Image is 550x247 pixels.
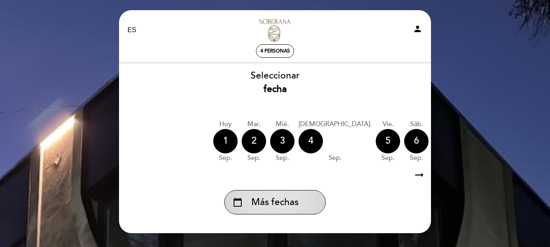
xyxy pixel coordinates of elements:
div: [DEMOGRAPHIC_DATA]. [299,120,372,129]
div: sep. [404,153,429,163]
div: sep. [242,153,266,163]
div: Seleccionar [119,69,431,96]
div: mar. [242,120,266,129]
span: Más fechas [251,196,299,209]
i: calendar_today [233,195,243,209]
div: 1 [213,129,238,153]
div: vie. [376,120,400,129]
div: 6 [404,129,429,153]
button: person [413,24,422,37]
div: 2 [242,129,266,153]
div: mié. [270,120,294,129]
span: 4 personas [260,48,290,54]
div: 5 [376,129,400,153]
div: sep. [213,153,238,163]
b: fecha [264,83,287,95]
div: 4 [299,129,323,153]
div: sáb. [404,120,429,129]
i: person [413,24,422,34]
div: sep. [299,153,372,163]
a: Soberana [224,19,326,42]
div: Hoy [213,120,238,129]
div: sep. [270,153,294,163]
i: arrow_right_alt [413,166,425,184]
div: 3 [270,129,294,153]
div: sep. [376,153,400,163]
